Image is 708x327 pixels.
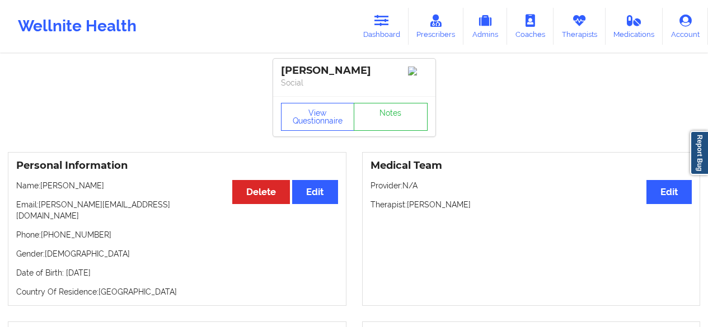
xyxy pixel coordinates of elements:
button: View Questionnaire [281,103,355,131]
div: [PERSON_NAME] [281,64,428,77]
p: Name: [PERSON_NAME] [16,180,338,191]
p: Country Of Residence: [GEOGRAPHIC_DATA] [16,286,338,297]
a: Dashboard [355,8,409,45]
p: Email: [PERSON_NAME][EMAIL_ADDRESS][DOMAIN_NAME] [16,199,338,221]
p: Phone: [PHONE_NUMBER] [16,229,338,240]
h3: Medical Team [371,159,692,172]
a: Admins [463,8,507,45]
p: Date of Birth: [DATE] [16,267,338,278]
a: Account [663,8,708,45]
a: Therapists [554,8,606,45]
button: Edit [646,180,692,204]
button: Delete [232,180,290,204]
h3: Personal Information [16,159,338,172]
button: Edit [292,180,337,204]
p: Social [281,77,428,88]
p: Therapist: [PERSON_NAME] [371,199,692,210]
a: Notes [354,103,428,131]
p: Gender: [DEMOGRAPHIC_DATA] [16,248,338,259]
img: Image%2Fplaceholer-image.png [408,67,428,75]
a: Medications [606,8,663,45]
a: Coaches [507,8,554,45]
p: Provider: N/A [371,180,692,191]
a: Report Bug [690,131,708,175]
a: Prescribers [409,8,464,45]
